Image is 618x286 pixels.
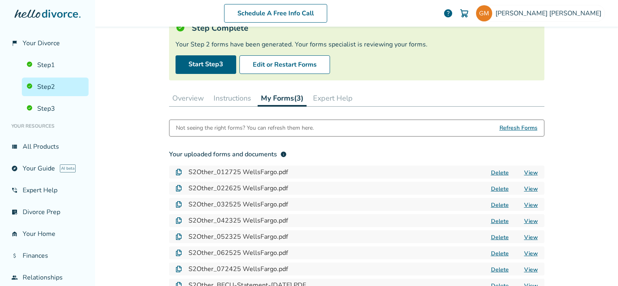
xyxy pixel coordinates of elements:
a: view_listAll Products [6,137,89,156]
span: explore [11,165,18,172]
img: Document [176,233,182,240]
span: garage_home [11,231,18,237]
a: help [443,8,453,18]
a: list_alt_checkDivorce Prep [6,203,89,221]
button: Delete [489,185,511,193]
img: Document [176,266,182,272]
span: view_list [11,143,18,150]
a: Step1 [22,56,89,74]
span: group [11,274,18,281]
div: Not seeing the right forms? You can refresh them here. [176,120,314,136]
button: Delete [489,249,511,258]
img: Document [176,169,182,175]
span: AI beta [60,164,76,172]
span: list_alt_check [11,209,18,215]
button: Delete [489,201,511,209]
span: [PERSON_NAME] [PERSON_NAME] [495,9,605,18]
div: Your uploaded forms and documents [169,149,287,159]
span: flag_2 [11,40,18,46]
span: info [280,151,287,158]
button: Delete [489,233,511,242]
a: Start Step3 [176,55,236,74]
span: phone_in_talk [11,187,18,193]
button: My Forms(3) [258,90,307,107]
a: flag_2Your Divorce [6,34,89,53]
a: Schedule A Free Info Call [224,4,327,23]
img: guion.morton@gmail.com [476,5,492,21]
a: exploreYour GuideAI beta [6,159,89,178]
a: garage_homeYour Home [6,225,89,243]
span: attach_money [11,252,18,259]
a: View [524,185,538,193]
h4: S2Other_032525 WellsFargo.pdf [188,200,288,209]
a: Step2 [22,78,89,96]
a: View [524,250,538,257]
button: Overview [169,90,207,106]
h4: S2Other_072425 WellsFargo.pdf [188,264,288,274]
h4: S2Other_062525 WellsFargo.pdf [188,248,288,258]
img: Document [176,201,182,208]
h4: S2Other_012725 WellsFargo.pdf [188,167,288,177]
a: attach_moneyFinances [6,246,89,265]
span: Refresh Forms [499,120,538,136]
li: Your Resources [6,118,89,134]
button: Delete [489,168,511,177]
a: View [524,233,538,241]
img: Document [176,185,182,191]
button: Edit or Restart Forms [239,55,330,74]
a: Step3 [22,99,89,118]
button: Expert Help [310,90,356,106]
a: View [524,201,538,209]
img: Cart [459,8,469,18]
button: Delete [489,217,511,225]
h4: S2Other_042325 WellsFargo.pdf [188,216,288,225]
a: View [524,169,538,177]
a: View [524,266,538,273]
span: Your Divorce [23,39,60,48]
h4: S2Other_052325 WellsFargo.pdf [188,232,288,242]
button: Delete [489,265,511,274]
a: View [524,217,538,225]
iframe: Chat Widget [578,247,618,286]
h4: S2Other_022625 WellsFargo.pdf [188,183,288,193]
img: Document [176,250,182,256]
img: Document [176,217,182,224]
button: Instructions [210,90,254,106]
div: Your Step 2 forms have been generated. Your forms specialist is reviewing your forms. [176,40,538,49]
a: phone_in_talkExpert Help [6,181,89,200]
